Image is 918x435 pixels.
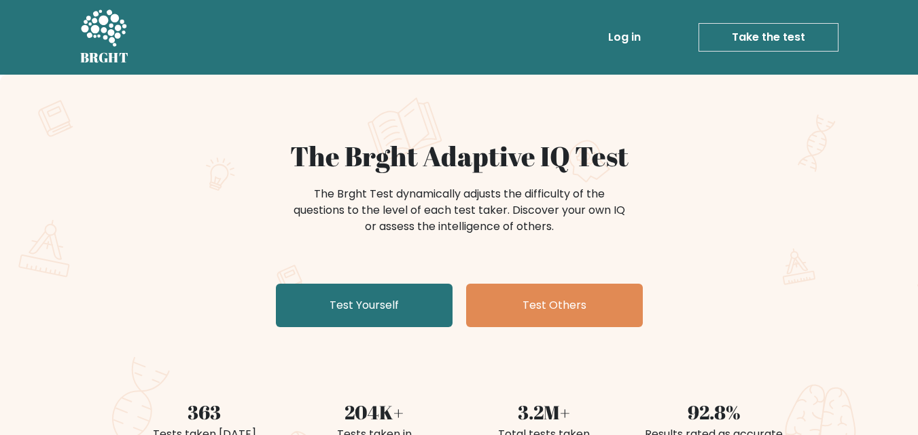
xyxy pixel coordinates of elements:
[128,140,791,172] h1: The Brght Adaptive IQ Test
[276,284,453,327] a: Test Yourself
[298,398,451,426] div: 204K+
[603,24,646,51] a: Log in
[466,284,643,327] a: Test Others
[699,23,838,52] a: Take the test
[467,398,621,426] div: 3.2M+
[128,398,281,426] div: 363
[80,5,129,69] a: BRGHT
[80,50,129,66] h5: BRGHT
[289,186,629,235] div: The Brght Test dynamically adjusts the difficulty of the questions to the level of each test take...
[637,398,791,426] div: 92.8%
